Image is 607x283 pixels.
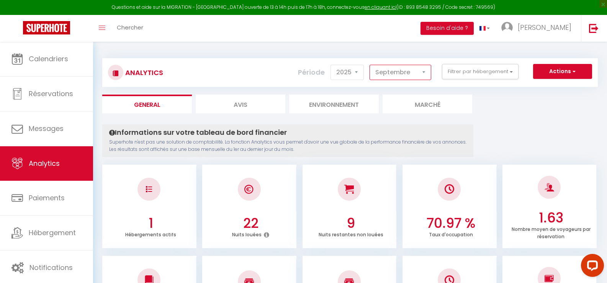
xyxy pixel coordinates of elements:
span: Messages [29,124,64,133]
li: Environnement [289,95,379,113]
h4: Informations sur votre tableau de bord financier [109,128,466,137]
span: Hébergement [29,228,76,237]
img: NO IMAGE [545,274,554,283]
img: ... [501,22,513,33]
span: Chercher [117,23,143,31]
h3: 22 [207,215,295,231]
h3: 1.63 [507,210,595,226]
span: Paiements [29,193,65,203]
h3: Analytics [123,64,163,81]
h3: 70.97 % [407,215,495,231]
a: en cliquant ici [365,4,396,10]
label: Période [298,64,325,81]
span: Analytics [29,159,60,168]
span: Notifications [29,263,73,272]
iframe: LiveChat chat widget [575,251,607,283]
span: [PERSON_NAME] [518,23,571,32]
a: Chercher [111,15,149,42]
button: Actions [533,64,592,79]
h3: 1 [107,215,195,231]
li: Avis [196,95,285,113]
button: Filtrer par hébergement [442,64,519,79]
p: Nombre moyen de voyageurs par réservation [512,224,591,240]
p: Taux d'occupation [429,230,473,238]
p: Superhote n'est pas une solution de comptabilité. La fonction Analytics vous permet d'avoir une v... [109,139,466,153]
li: General [102,95,192,113]
p: Nuits louées [232,230,262,238]
a: ... [PERSON_NAME] [496,15,581,42]
p: Nuits restantes non louées [319,230,383,238]
img: Super Booking [23,21,70,34]
p: Hébergements actifs [125,230,176,238]
h3: 9 [307,215,395,231]
button: Besoin d'aide ? [420,22,474,35]
li: Marché [383,95,472,113]
img: NO IMAGE [146,186,152,192]
img: logout [589,23,599,33]
span: Réservations [29,89,73,98]
span: Calendriers [29,54,68,64]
